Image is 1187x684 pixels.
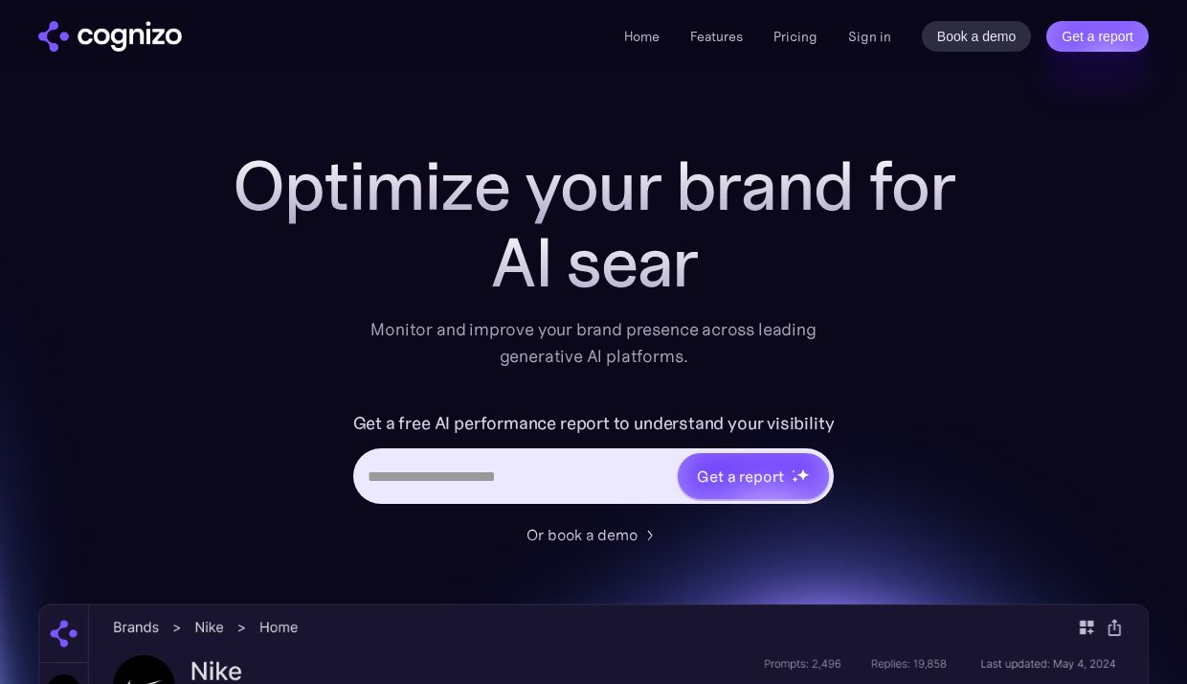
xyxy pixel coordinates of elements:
[690,28,743,45] a: Features
[38,21,182,52] a: home
[211,148,976,224] h1: Optimize your brand for
[848,25,891,48] a: Sign in
[38,21,182,52] img: cognizo logo
[526,523,638,546] div: Or book a demo
[697,465,783,488] div: Get a report
[353,408,835,513] form: Hero URL Input Form
[526,523,661,546] a: Or book a demo
[358,316,829,370] div: Monitor and improve your brand presence across leading generative AI platforms.
[353,408,835,439] label: Get a free AI performance report to understand your visibility
[792,469,795,472] img: star
[1046,21,1149,52] a: Get a report
[676,451,831,501] a: Get a reportstarstarstar
[624,28,660,45] a: Home
[211,224,976,301] div: AI sear
[796,468,809,481] img: star
[792,476,798,483] img: star
[922,21,1032,52] a: Book a demo
[773,28,817,45] a: Pricing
